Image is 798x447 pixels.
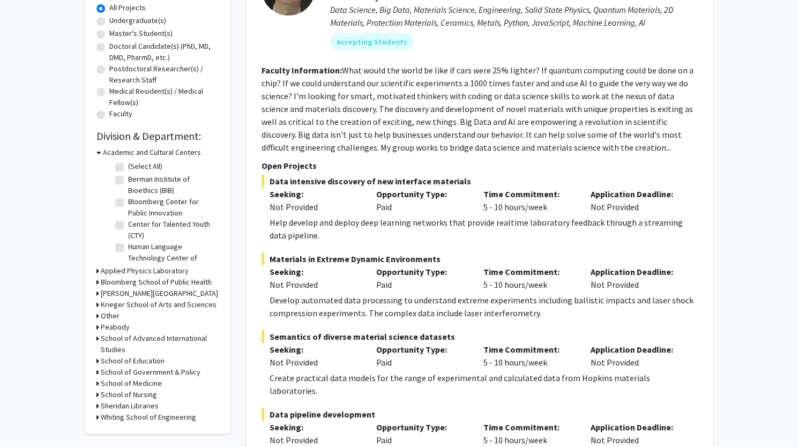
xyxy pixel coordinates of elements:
[591,188,682,200] p: Application Deadline:
[270,200,361,213] div: Not Provided
[109,28,173,39] label: Master's Student(s)
[262,252,698,265] span: Materials in Extreme Dynamic Environments
[262,65,342,76] b: Faculty Information:
[103,147,201,158] h3: Academic and Cultural Centers
[128,219,217,241] label: Center for Talented Youth (CTY)
[109,15,166,26] label: Undergraduate(s)
[483,421,575,434] p: Time Commitment:
[128,196,217,219] label: Bloomberg Center for Public Innovation
[270,434,361,446] div: Not Provided
[101,265,189,277] h3: Applied Physics Laboratory
[262,330,698,343] span: Semantics of diverse material science datasets
[483,343,575,356] p: Time Commitment:
[368,265,475,291] div: Paid
[96,130,220,143] h2: Division & Department:
[101,277,212,288] h3: Bloomberg School of Public Health
[483,265,575,278] p: Time Commitment:
[583,188,690,213] div: Not Provided
[101,412,196,423] h3: Whiting School of Engineering
[475,343,583,369] div: 5 - 10 hours/week
[583,343,690,369] div: Not Provided
[101,378,162,389] h3: School of Medicine
[128,241,217,275] label: Human Language Technology Center of Excellence (HLTCOE)
[109,108,132,120] label: Faculty
[270,371,698,397] div: Create practical data models for the range of experimental and calculated data from Hopkins mater...
[101,367,200,378] h3: School of Government & Policy
[483,188,575,200] p: Time Commitment:
[583,265,690,291] div: Not Provided
[376,421,467,434] p: Opportunity Type:
[591,265,682,278] p: Application Deadline:
[109,41,220,63] label: Doctoral Candidate(s) (PhD, MD, DMD, PharmD, etc.)
[262,159,698,172] p: Open Projects
[262,65,693,153] fg-read-more: What would the world be like if cars were 25% lighter? If quantum computing could be done on a ch...
[376,343,467,356] p: Opportunity Type:
[330,3,698,29] div: Data Science, Big Data, Materials Science, Engineering, Solid State Physics, Quantum Materials, 2...
[109,63,220,86] label: Postdoctoral Researcher(s) / Research Staff
[101,400,159,412] h3: Sheridan Libraries
[368,188,475,213] div: Paid
[270,188,361,200] p: Seeking:
[101,288,218,299] h3: [PERSON_NAME][GEOGRAPHIC_DATA]
[583,421,690,446] div: Not Provided
[368,343,475,369] div: Paid
[101,333,220,355] h3: School of Advanced International Studies
[128,161,162,172] label: (Select All)
[270,343,361,356] p: Seeking:
[270,278,361,291] div: Not Provided
[330,33,414,50] mat-chip: Accepting Students
[368,421,475,446] div: Paid
[270,294,698,319] div: Develop automated data processing to understand extreme experiments including ballistic impacts a...
[8,399,46,439] iframe: Chat
[591,421,682,434] p: Application Deadline:
[262,175,698,188] span: Data intensive discovery of new interface materials
[376,188,467,200] p: Opportunity Type:
[101,389,157,400] h3: School of Nursing
[101,299,217,310] h3: Krieger School of Arts and Sciences
[270,216,698,242] div: Help develop and deploy deep learning networks that provide realtime laboratory feedback through ...
[270,265,361,278] p: Seeking:
[270,421,361,434] p: Seeking:
[270,356,361,369] div: Not Provided
[101,310,120,322] h3: Other
[128,174,217,196] label: Berman Institute of Bioethics (BIB)
[376,265,467,278] p: Opportunity Type:
[475,265,583,291] div: 5 - 10 hours/week
[475,421,583,446] div: 5 - 10 hours/week
[262,408,698,421] span: Data pipeline development
[101,355,165,367] h3: School of Education
[109,86,220,108] label: Medical Resident(s) / Medical Fellow(s)
[475,188,583,213] div: 5 - 10 hours/week
[591,343,682,356] p: Application Deadline:
[109,2,146,13] label: All Projects
[101,322,130,333] h3: Peabody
